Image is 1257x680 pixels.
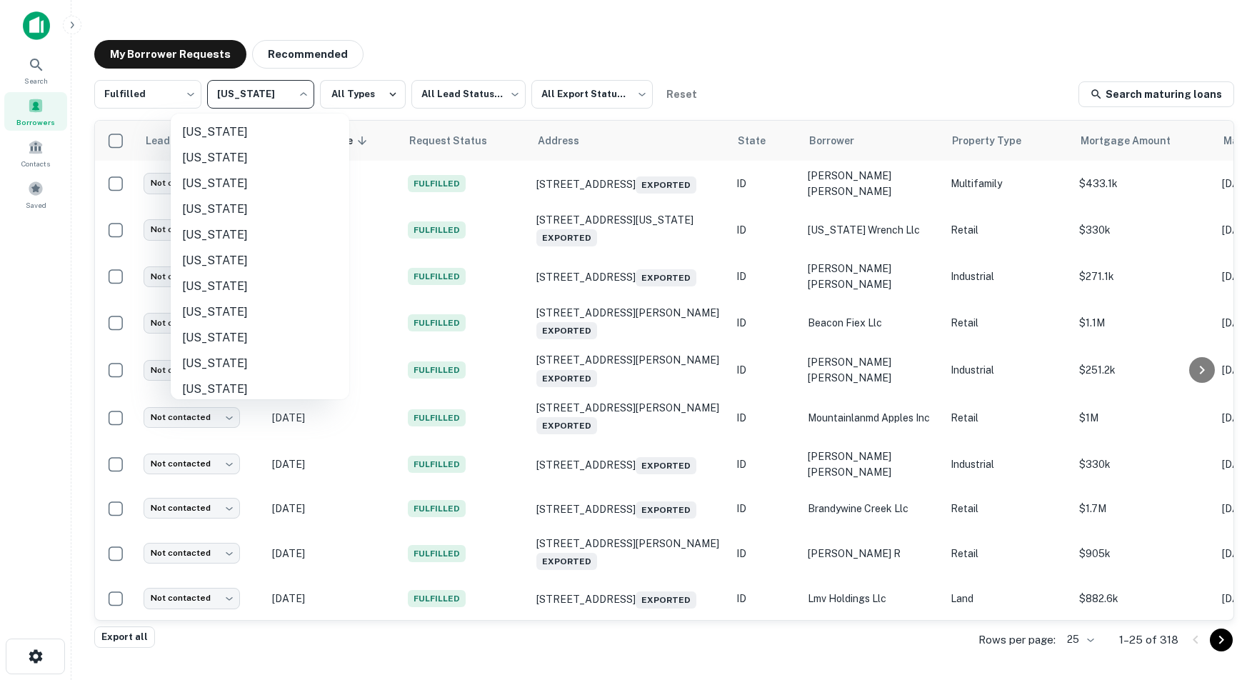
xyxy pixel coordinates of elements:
[171,376,349,402] li: [US_STATE]
[171,171,349,196] li: [US_STATE]
[171,119,349,145] li: [US_STATE]
[171,145,349,171] li: [US_STATE]
[1186,566,1257,634] iframe: Chat Widget
[171,222,349,248] li: [US_STATE]
[171,351,349,376] li: [US_STATE]
[171,325,349,351] li: [US_STATE]
[171,274,349,299] li: [US_STATE]
[171,248,349,274] li: [US_STATE]
[171,299,349,325] li: [US_STATE]
[171,196,349,222] li: [US_STATE]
